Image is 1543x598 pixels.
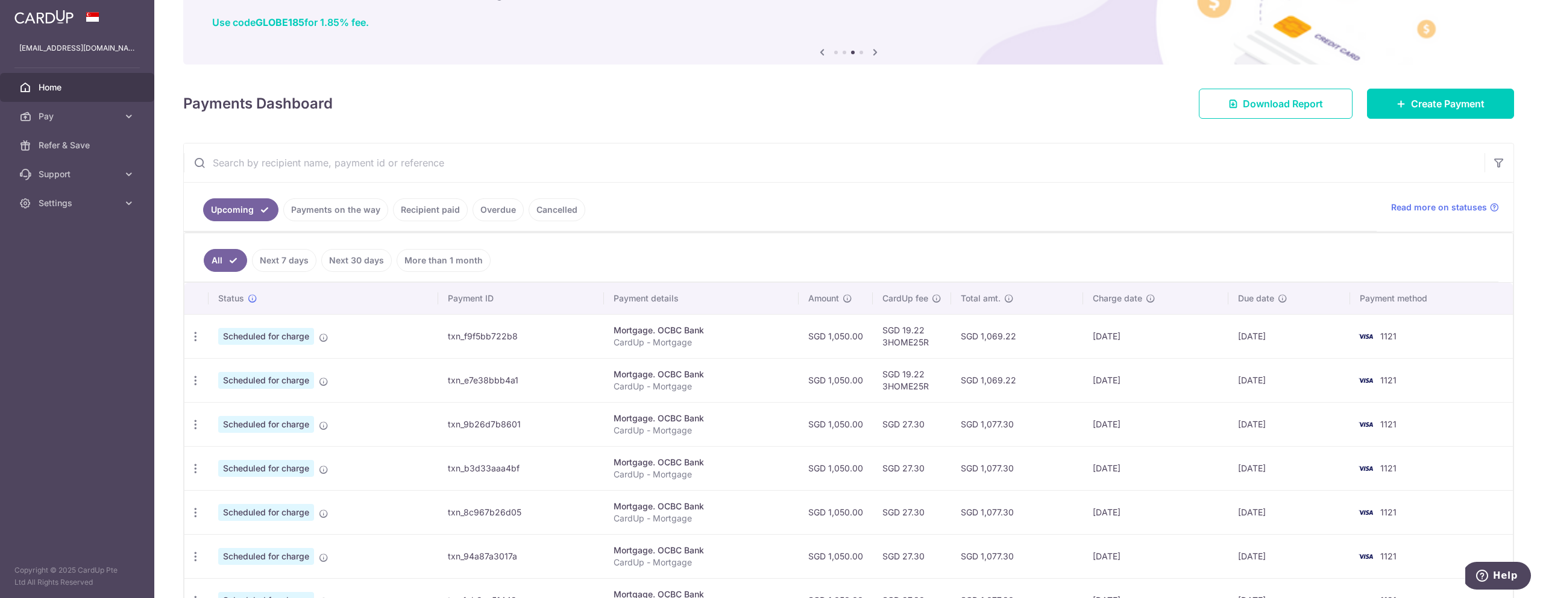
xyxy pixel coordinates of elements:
[1380,551,1397,561] span: 1121
[799,490,873,534] td: SGD 1,050.00
[799,446,873,490] td: SGD 1,050.00
[1083,490,1228,534] td: [DATE]
[218,328,314,345] span: Scheduled for charge
[1350,283,1513,314] th: Payment method
[951,402,1084,446] td: SGD 1,077.30
[1083,446,1228,490] td: [DATE]
[218,548,314,565] span: Scheduled for charge
[614,556,789,568] p: CardUp - Mortgage
[1380,507,1397,517] span: 1121
[1354,505,1378,520] img: Bank Card
[873,402,951,446] td: SGD 27.30
[1228,358,1350,402] td: [DATE]
[799,314,873,358] td: SGD 1,050.00
[256,16,304,28] b: GLOBE185
[1354,417,1378,432] img: Bank Card
[218,460,314,477] span: Scheduled for charge
[252,249,316,272] a: Next 7 days
[873,534,951,578] td: SGD 27.30
[184,143,1485,182] input: Search by recipient name, payment id or reference
[218,292,244,304] span: Status
[203,198,278,221] a: Upcoming
[799,534,873,578] td: SGD 1,050.00
[808,292,839,304] span: Amount
[183,93,333,115] h4: Payments Dashboard
[951,446,1084,490] td: SGD 1,077.30
[614,456,789,468] div: Mortgage. OCBC Bank
[1380,463,1397,473] span: 1121
[438,490,604,534] td: txn_8c967b26d05
[1228,490,1350,534] td: [DATE]
[799,402,873,446] td: SGD 1,050.00
[873,446,951,490] td: SGD 27.30
[1083,402,1228,446] td: [DATE]
[321,249,392,272] a: Next 30 days
[1083,534,1228,578] td: [DATE]
[438,402,604,446] td: txn_9b26d7b8601
[799,358,873,402] td: SGD 1,050.00
[1354,329,1378,344] img: Bank Card
[438,314,604,358] td: txn_f9f5bb722b8
[14,10,74,24] img: CardUp
[1391,201,1499,213] a: Read more on statuses
[19,42,135,54] p: [EMAIL_ADDRESS][DOMAIN_NAME]
[873,314,951,358] td: SGD 19.22 3HOME25R
[1367,89,1514,119] a: Create Payment
[438,358,604,402] td: txn_e7e38bbb4a1
[614,544,789,556] div: Mortgage. OCBC Bank
[1380,375,1397,385] span: 1121
[1354,549,1378,564] img: Bank Card
[1083,358,1228,402] td: [DATE]
[1243,96,1323,111] span: Download Report
[1199,89,1353,119] a: Download Report
[614,512,789,524] p: CardUp - Mortgage
[1228,402,1350,446] td: [DATE]
[283,198,388,221] a: Payments on the way
[961,292,1001,304] span: Total amt.
[1238,292,1274,304] span: Due date
[438,534,604,578] td: txn_94a87a3017a
[882,292,928,304] span: CardUp fee
[873,490,951,534] td: SGD 27.30
[438,446,604,490] td: txn_b3d33aaa4bf
[1093,292,1142,304] span: Charge date
[1354,461,1378,476] img: Bank Card
[1411,96,1485,111] span: Create Payment
[873,358,951,402] td: SGD 19.22 3HOME25R
[614,324,789,336] div: Mortgage. OCBC Bank
[614,468,789,480] p: CardUp - Mortgage
[1380,419,1397,429] span: 1121
[1228,534,1350,578] td: [DATE]
[1465,562,1531,592] iframe: Opens a widget where you can find more information
[614,412,789,424] div: Mortgage. OCBC Bank
[39,139,118,151] span: Refer & Save
[1083,314,1228,358] td: [DATE]
[39,197,118,209] span: Settings
[218,504,314,521] span: Scheduled for charge
[1228,446,1350,490] td: [DATE]
[473,198,524,221] a: Overdue
[614,336,789,348] p: CardUp - Mortgage
[218,372,314,389] span: Scheduled for charge
[614,380,789,392] p: CardUp - Mortgage
[1354,373,1378,388] img: Bank Card
[218,416,314,433] span: Scheduled for charge
[1380,331,1397,341] span: 1121
[951,490,1084,534] td: SGD 1,077.30
[438,283,604,314] th: Payment ID
[951,534,1084,578] td: SGD 1,077.30
[604,283,799,314] th: Payment details
[39,81,118,93] span: Home
[951,358,1084,402] td: SGD 1,069.22
[1391,201,1487,213] span: Read more on statuses
[39,110,118,122] span: Pay
[951,314,1084,358] td: SGD 1,069.22
[212,16,369,28] a: Use codeGLOBE185for 1.85% fee.
[1228,314,1350,358] td: [DATE]
[397,249,491,272] a: More than 1 month
[529,198,585,221] a: Cancelled
[614,500,789,512] div: Mortgage. OCBC Bank
[393,198,468,221] a: Recipient paid
[614,368,789,380] div: Mortgage. OCBC Bank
